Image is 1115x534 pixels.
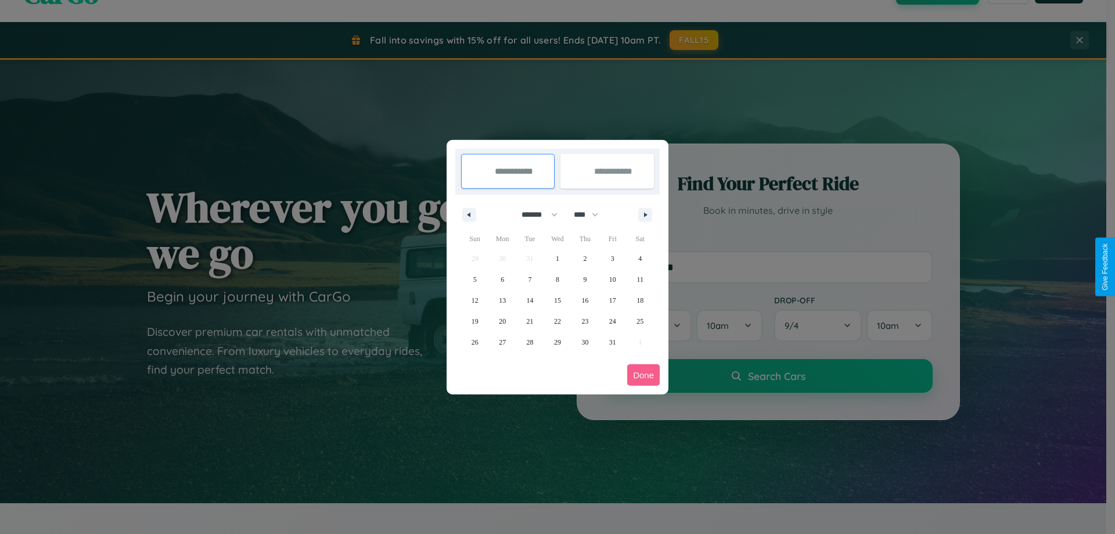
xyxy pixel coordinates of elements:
[544,230,571,248] span: Wed
[527,332,534,353] span: 28
[636,269,643,290] span: 11
[556,269,559,290] span: 8
[599,230,626,248] span: Fri
[544,248,571,269] button: 1
[499,311,506,332] span: 20
[581,290,588,311] span: 16
[461,332,488,353] button: 26
[528,269,532,290] span: 7
[488,311,516,332] button: 20
[599,269,626,290] button: 10
[627,230,654,248] span: Sat
[627,311,654,332] button: 25
[571,290,599,311] button: 16
[638,248,642,269] span: 4
[488,332,516,353] button: 27
[609,269,616,290] span: 10
[544,290,571,311] button: 15
[556,248,559,269] span: 1
[581,311,588,332] span: 23
[554,290,561,311] span: 15
[581,332,588,353] span: 30
[472,311,479,332] span: 19
[609,332,616,353] span: 31
[554,332,561,353] span: 29
[599,332,626,353] button: 31
[583,269,587,290] span: 9
[544,332,571,353] button: 29
[627,269,654,290] button: 11
[636,311,643,332] span: 25
[527,290,534,311] span: 14
[571,269,599,290] button: 9
[461,290,488,311] button: 12
[627,290,654,311] button: 18
[599,290,626,311] button: 17
[627,248,654,269] button: 4
[627,364,660,386] button: Done
[516,311,544,332] button: 21
[501,269,504,290] span: 6
[516,290,544,311] button: 14
[461,269,488,290] button: 5
[583,248,587,269] span: 2
[599,311,626,332] button: 24
[571,332,599,353] button: 30
[1101,243,1109,291] div: Give Feedback
[554,311,561,332] span: 22
[571,230,599,248] span: Thu
[488,230,516,248] span: Mon
[609,290,616,311] span: 17
[473,269,477,290] span: 5
[488,269,516,290] button: 6
[472,290,479,311] span: 12
[516,332,544,353] button: 28
[544,269,571,290] button: 8
[571,248,599,269] button: 2
[609,311,616,332] span: 24
[516,269,544,290] button: 7
[499,332,506,353] span: 27
[488,290,516,311] button: 13
[544,311,571,332] button: 22
[516,230,544,248] span: Tue
[461,230,488,248] span: Sun
[599,248,626,269] button: 3
[461,311,488,332] button: 19
[611,248,614,269] span: 3
[499,290,506,311] span: 13
[636,290,643,311] span: 18
[527,311,534,332] span: 21
[472,332,479,353] span: 26
[571,311,599,332] button: 23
